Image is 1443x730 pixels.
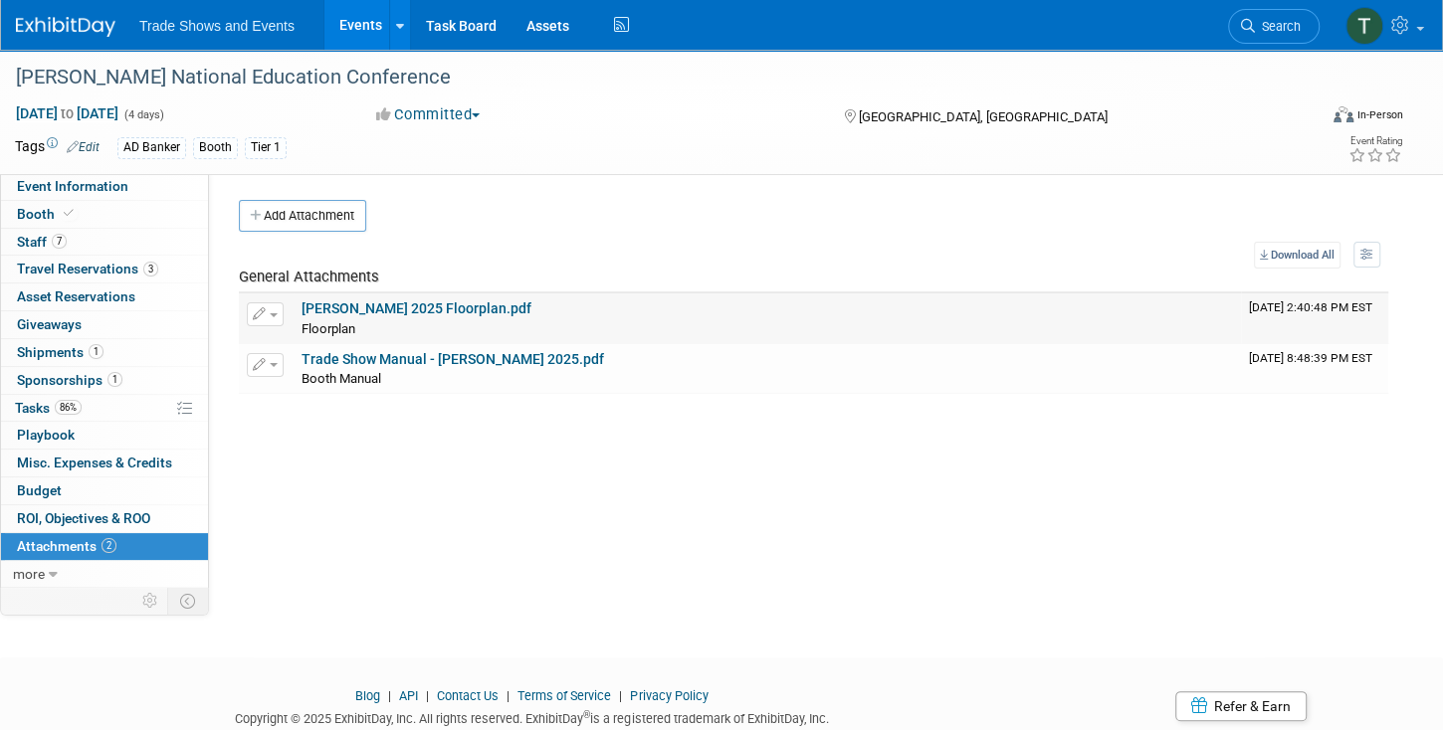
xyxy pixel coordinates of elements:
[1241,344,1388,394] td: Upload Timestamp
[1,339,208,366] a: Shipments1
[17,455,172,470] span: Misc. Expenses & Credits
[583,709,590,720] sup: ®
[1,477,208,504] a: Budget
[102,538,116,553] span: 2
[630,688,708,703] a: Privacy Policy
[17,261,158,276] span: Travel Reservations
[16,17,115,37] img: ExhibitDay
[1254,242,1340,269] a: Download All
[302,300,531,316] a: [PERSON_NAME] 2025 Floorplan.pdf
[239,268,379,285] span: General Attachments
[302,351,604,367] a: Trade Show Manual - [PERSON_NAME] 2025.pdf
[1,533,208,560] a: Attachments2
[139,18,295,34] span: Trade Shows and Events
[17,427,75,443] span: Playbook
[1,450,208,476] a: Misc. Expenses & Credits
[107,372,122,387] span: 1
[58,105,77,121] span: to
[1,367,208,394] a: Sponsorships1
[17,372,122,388] span: Sponsorships
[1241,293,1388,343] td: Upload Timestamp
[502,688,515,703] span: |
[17,234,67,250] span: Staff
[1334,106,1353,122] img: Format-Inperson.png
[1228,9,1320,44] a: Search
[1,311,208,338] a: Giveaways
[17,344,103,360] span: Shipments
[17,316,82,332] span: Giveaways
[517,688,611,703] a: Terms of Service
[117,137,186,158] div: AD Banker
[1249,351,1372,365] span: Upload Timestamp
[1,505,208,532] a: ROI, Objectives & ROO
[1348,136,1402,146] div: Event Rating
[143,262,158,276] span: 3
[52,234,67,249] span: 7
[1249,300,1372,314] span: Upload Timestamp
[67,140,100,154] a: Edit
[1,201,208,228] a: Booth
[859,109,1108,124] span: [GEOGRAPHIC_DATA], [GEOGRAPHIC_DATA]
[17,510,150,526] span: ROI, Objectives & ROO
[122,108,164,121] span: (4 days)
[1175,691,1307,721] a: Refer & Earn
[15,104,119,122] span: [DATE] [DATE]
[245,137,287,158] div: Tier 1
[437,688,499,703] a: Contact Us
[17,178,128,194] span: Event Information
[1,561,208,588] a: more
[133,588,168,614] td: Personalize Event Tab Strip
[13,566,45,582] span: more
[1,422,208,449] a: Playbook
[614,688,627,703] span: |
[1,395,208,422] a: Tasks86%
[193,137,238,158] div: Booth
[399,688,418,703] a: API
[17,482,62,498] span: Budget
[15,400,82,416] span: Tasks
[1197,103,1404,133] div: Event Format
[17,288,135,304] span: Asset Reservations
[1,173,208,200] a: Event Information
[421,688,434,703] span: |
[64,208,74,219] i: Booth reservation complete
[369,104,488,125] button: Committed
[55,400,82,415] span: 86%
[302,321,355,336] span: Floorplan
[1345,7,1383,45] img: Tiff Wagner
[15,705,1049,728] div: Copyright © 2025 ExhibitDay, Inc. All rights reserved. ExhibitDay is a registered trademark of Ex...
[1356,107,1403,122] div: In-Person
[1255,19,1301,34] span: Search
[1,283,208,310] a: Asset Reservations
[1,229,208,256] a: Staff7
[383,688,396,703] span: |
[17,206,78,222] span: Booth
[239,200,366,232] button: Add Attachment
[1,256,208,282] a: Travel Reservations3
[9,60,1285,95] div: [PERSON_NAME] National Education Conference
[89,344,103,359] span: 1
[15,136,100,159] td: Tags
[355,688,380,703] a: Blog
[17,538,116,554] span: Attachments
[168,588,209,614] td: Toggle Event Tabs
[302,371,381,386] span: Booth Manual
